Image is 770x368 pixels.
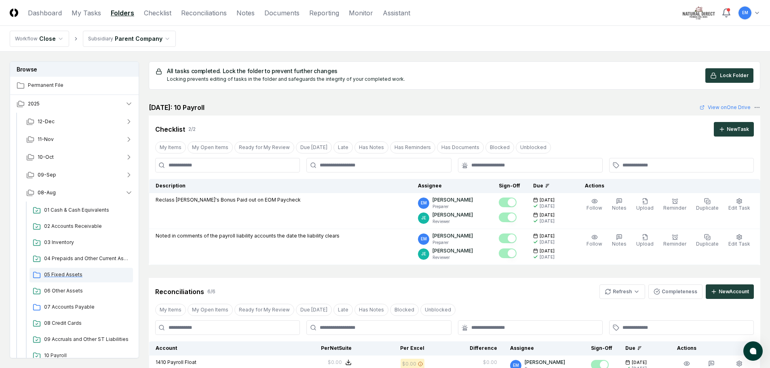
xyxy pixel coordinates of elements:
[499,233,517,243] button: Mark complete
[181,8,227,18] a: Reconciliations
[540,212,555,218] span: [DATE]
[188,141,233,154] button: My Open Items
[533,182,565,189] div: Due
[705,68,753,83] button: Lock Folder
[30,252,133,266] a: 04 Prepaids and Other Current Assets
[30,219,133,234] a: 02 Accounts Receivable
[30,349,133,363] a: 10 Payroll
[540,218,555,224] div: [DATE]
[432,254,473,261] p: Reviewer
[636,205,654,211] span: Upload
[584,341,619,355] th: Sign-Off
[156,345,279,352] div: Account
[188,126,196,133] div: 2 / 2
[516,141,551,154] button: Unblocked
[236,8,255,18] a: Notes
[540,203,555,209] div: [DATE]
[499,198,517,207] button: Mark complete
[10,77,139,95] a: Permanent File
[44,255,130,262] span: 04 Prepaids and Other Current Assets
[30,268,133,282] a: 05 Fixed Assets
[483,359,497,366] div: $0.00
[599,284,645,299] button: Refresh
[111,8,134,18] a: Folders
[432,196,473,204] p: [PERSON_NAME]
[540,248,555,254] span: [DATE]
[144,8,171,18] a: Checklist
[719,288,749,295] div: New Account
[696,241,719,247] span: Duplicate
[694,232,720,249] button: Duplicate
[20,148,139,166] button: 10-Oct
[155,124,185,134] div: Checklist
[578,182,754,189] div: Actions
[390,141,435,154] button: Has Reminders
[38,136,54,143] span: 11-Nov
[358,341,431,355] th: Per Excel
[20,113,139,130] button: 12-Dec
[610,196,628,213] button: Notes
[706,284,754,299] button: NewAccount
[432,219,473,225] p: Reviewer
[234,141,294,154] button: Ready for My Review
[38,171,56,179] span: 09-Sep
[432,211,473,219] p: [PERSON_NAME]
[30,316,133,331] a: 08 Credit Cards
[738,6,752,20] button: EM
[485,141,514,154] button: Blocked
[437,141,484,154] button: Has Documents
[421,215,426,221] span: JE
[383,8,410,18] a: Assistant
[728,205,750,211] span: Edit Task
[149,179,412,193] th: Description
[635,232,655,249] button: Upload
[720,72,749,79] span: Lock Folder
[333,141,353,154] button: Late
[743,341,763,361] button: atlas-launcher
[662,196,688,213] button: Reminder
[420,304,456,316] button: Unblocked
[354,141,388,154] button: Has Notes
[296,304,332,316] button: Due Today
[155,304,186,316] button: My Items
[585,232,604,249] button: Follow
[671,345,754,352] div: Actions
[156,196,301,204] p: Reclass [PERSON_NAME]'s Bonus Paid out on EOM Paycheck
[44,303,130,311] span: 07 Accounts Payable
[28,8,62,18] a: Dashboard
[499,248,517,258] button: Mark complete
[285,341,358,355] th: Per NetSuite
[155,287,204,297] div: Reconciliations
[10,8,18,17] img: Logo
[28,82,133,89] span: Permanent File
[390,304,419,316] button: Blocked
[432,240,473,246] p: Preparer
[349,8,373,18] a: Monitor
[44,287,130,294] span: 06 Other Assets
[727,126,749,133] div: New Task
[432,204,473,210] p: Preparer
[432,232,473,240] p: [PERSON_NAME]
[10,95,139,113] button: 2025
[402,360,416,368] div: $0.00
[540,239,555,245] div: [DATE]
[30,284,133,299] a: 06 Other Assets
[188,304,233,316] button: My Open Items
[540,233,555,239] span: [DATE]
[714,122,754,137] button: NewTask
[20,166,139,184] button: 09-Sep
[156,232,340,240] p: Noted in comments of the payroll liability accounts the date the liability clears
[149,103,205,112] h2: [DATE]: 10 Payroll
[167,68,405,74] h5: All tasks completed. Lock the folder to prevent further changes
[28,100,40,107] span: 2025
[610,232,628,249] button: Notes
[499,212,517,222] button: Mark complete
[44,336,130,343] span: 09 Accruals and Other ST Liabilities
[30,203,133,218] a: 01 Cash & Cash Equivalents
[636,241,654,247] span: Upload
[328,359,342,366] div: $0.00
[20,184,139,202] button: 08-Aug
[663,241,686,247] span: Reminder
[264,8,300,18] a: Documents
[167,76,405,83] div: Locking prevents editing of tasks in the folder and safeguards the integrity of your completed work.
